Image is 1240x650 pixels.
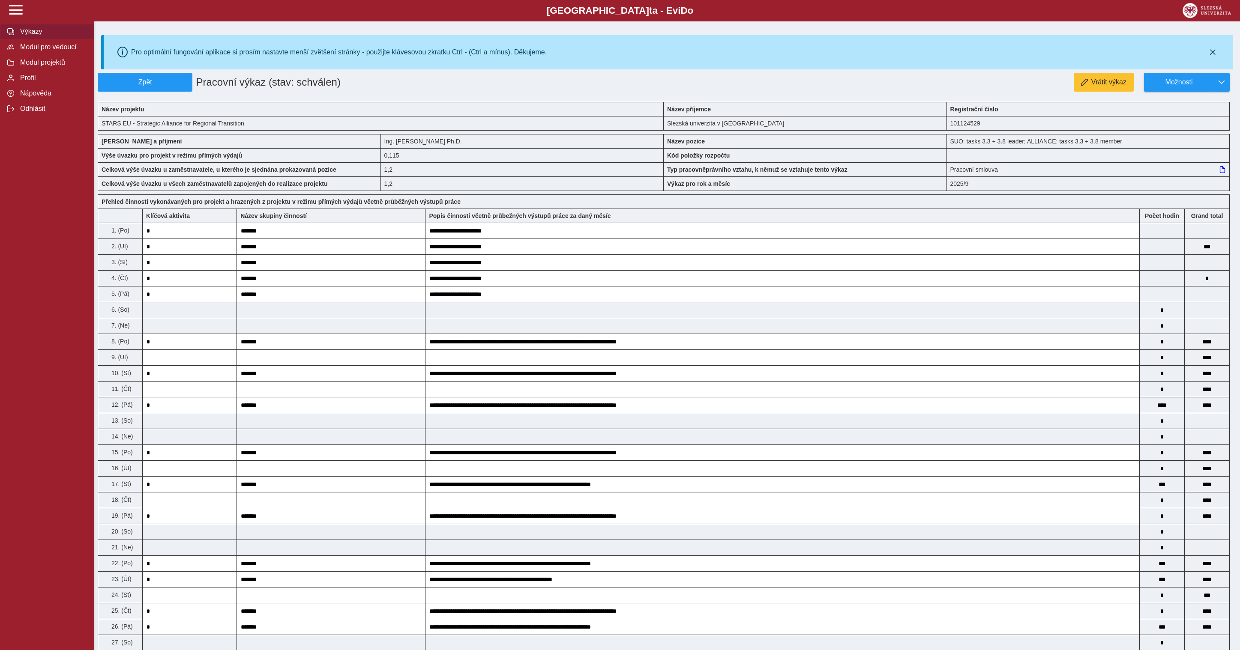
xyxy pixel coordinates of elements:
b: Název projektu [102,106,144,113]
b: Suma za den přes všechny výkazy [1185,212,1229,219]
span: 18. (Čt) [110,496,132,503]
span: 23. (Út) [110,575,132,582]
span: 12. (Pá) [110,401,133,408]
span: 16. (Út) [110,465,132,471]
h1: Pracovní výkaz (stav: schválen) [192,73,572,92]
div: 2025/9 [947,176,1230,191]
span: 26. (Pá) [110,623,133,630]
span: 3. (St) [110,259,128,265]
div: 101124529 [947,116,1230,131]
span: 6. (So) [110,306,129,313]
span: 22. (Po) [110,560,133,567]
span: 10. (St) [110,370,131,376]
div: SUO: tasks 3.3 + 3.8 leader; ALLIANCE: tasks 3.3 + 3.8 member [947,134,1230,148]
button: Zpět [98,73,192,92]
b: Název příjemce [667,106,711,113]
span: 11. (Čt) [110,385,132,392]
b: Název pozice [667,138,705,145]
span: 2. (Út) [110,243,128,250]
span: 13. (So) [110,417,133,424]
b: Klíčová aktivita [146,212,190,219]
button: Možnosti [1144,73,1213,92]
b: Celková výše úvazku u zaměstnavatele, u kterého je sjednána prokazovaná pozice [102,166,336,173]
span: 19. (Pá) [110,512,133,519]
span: Zpět [102,78,189,86]
span: 4. (Čt) [110,274,128,281]
b: Celková výše úvazku u všech zaměstnavatelů zapojených do realizace projektu [102,180,328,187]
span: 21. (Ne) [110,544,133,551]
span: 5. (Pá) [110,290,129,297]
span: 15. (Po) [110,449,133,456]
span: 17. (St) [110,480,131,487]
div: 1,2 [381,176,664,191]
div: Ing. [PERSON_NAME] Ph.D. [381,134,664,148]
span: 14. (Ne) [110,433,133,440]
span: Výkazy [18,28,87,36]
span: 9. (Út) [110,354,128,361]
b: Výkaz pro rok a měsíc [667,180,730,187]
span: 25. (Čt) [110,607,132,614]
div: Slezská univerzita v [GEOGRAPHIC_DATA] [664,116,947,131]
span: Nápověda [18,89,87,97]
span: 1. (Po) [110,227,129,234]
div: 0,92 h / den. 4,6 h / týden. [381,148,664,162]
span: Modul pro vedoucí [18,43,87,51]
b: [PERSON_NAME] a příjmení [102,138,182,145]
b: Přehled činností vykonávaných pro projekt a hrazených z projektu v režimu přímých výdajů včetně p... [102,198,461,205]
button: Vrátit výkaz [1074,73,1134,92]
b: Výše úvazku pro projekt v režimu přímých výdajů [102,152,242,159]
span: Možnosti [1151,78,1207,86]
span: 24. (St) [110,591,131,598]
span: Profil [18,74,87,82]
div: Pro optimální fungování aplikace si prosím nastavte menší zvětšení stránky - použijte klávesovou ... [131,48,547,56]
div: 1,2 [381,162,664,176]
b: Registrační číslo [950,106,998,113]
b: Název skupiny činností [240,212,307,219]
span: 8. (Po) [110,338,129,345]
b: [GEOGRAPHIC_DATA] a - Evi [26,5,1214,16]
b: Typ pracovněprávního vztahu, k němuž se vztahuje tento výkaz [667,166,848,173]
span: Vrátit výkaz [1091,78,1126,86]
span: o [688,5,694,16]
b: Popis činností včetně průbežných výstupů práce za daný měsíc [429,212,611,219]
span: Odhlásit [18,105,87,113]
span: 7. (Ne) [110,322,130,329]
div: STARS EU - Strategic Alliance for Regional Transition [98,116,664,131]
span: t [649,5,652,16]
span: 20. (So) [110,528,133,535]
b: Kód položky rozpočtu [667,152,730,159]
span: Modul projektů [18,59,87,66]
img: logo_web_su.png [1183,3,1231,18]
div: Pracovní smlouva [947,162,1230,176]
span: 27. (So) [110,639,133,646]
b: Počet hodin [1140,212,1184,219]
span: D [680,5,687,16]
